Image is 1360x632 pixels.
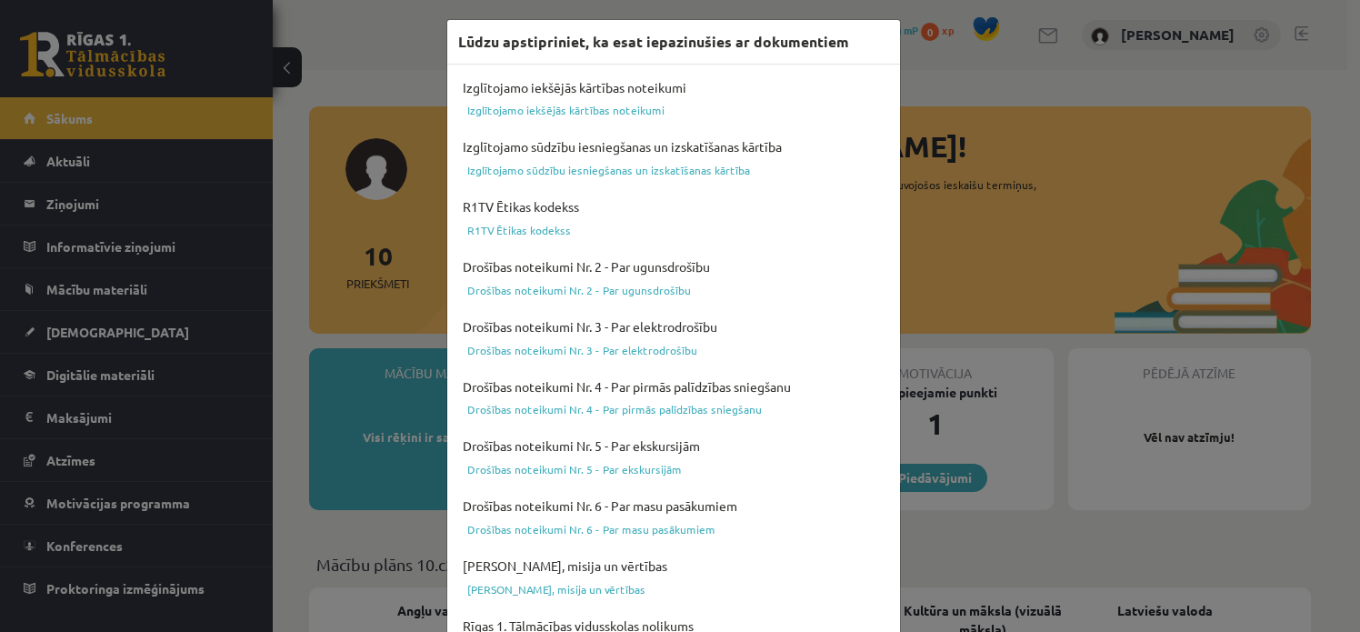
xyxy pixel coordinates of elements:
[458,518,889,540] a: Drošības noteikumi Nr. 6 - Par masu pasākumiem
[458,375,889,399] h4: Drošības noteikumi Nr. 4 - Par pirmās palīdzības sniegšanu
[458,31,849,53] h3: Lūdzu apstipriniet, ka esat iepazinušies ar dokumentiem
[458,578,889,600] a: [PERSON_NAME], misija un vērtības
[458,434,889,458] h4: Drošības noteikumi Nr. 5 - Par ekskursijām
[458,494,889,518] h4: Drošības noteikumi Nr. 6 - Par masu pasākumiem
[458,315,889,339] h4: Drošības noteikumi Nr. 3 - Par elektrodrošību
[458,75,889,100] h4: Izglītojamo iekšējās kārtības noteikumi
[458,219,889,241] a: R1TV Ētikas kodekss
[458,279,889,301] a: Drošības noteikumi Nr. 2 - Par ugunsdrošību
[458,159,889,181] a: Izglītojamo sūdzību iesniegšanas un izskatīšanas kārtība
[458,99,889,121] a: Izglītojamo iekšējās kārtības noteikumi
[458,458,889,480] a: Drošības noteikumi Nr. 5 - Par ekskursijām
[458,195,889,219] h4: R1TV Ētikas kodekss
[458,339,889,361] a: Drošības noteikumi Nr. 3 - Par elektrodrošību
[458,398,889,420] a: Drošības noteikumi Nr. 4 - Par pirmās palīdzības sniegšanu
[458,554,889,578] h4: [PERSON_NAME], misija un vērtības
[458,135,889,159] h4: Izglītojamo sūdzību iesniegšanas un izskatīšanas kārtība
[458,255,889,279] h4: Drošības noteikumi Nr. 2 - Par ugunsdrošību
